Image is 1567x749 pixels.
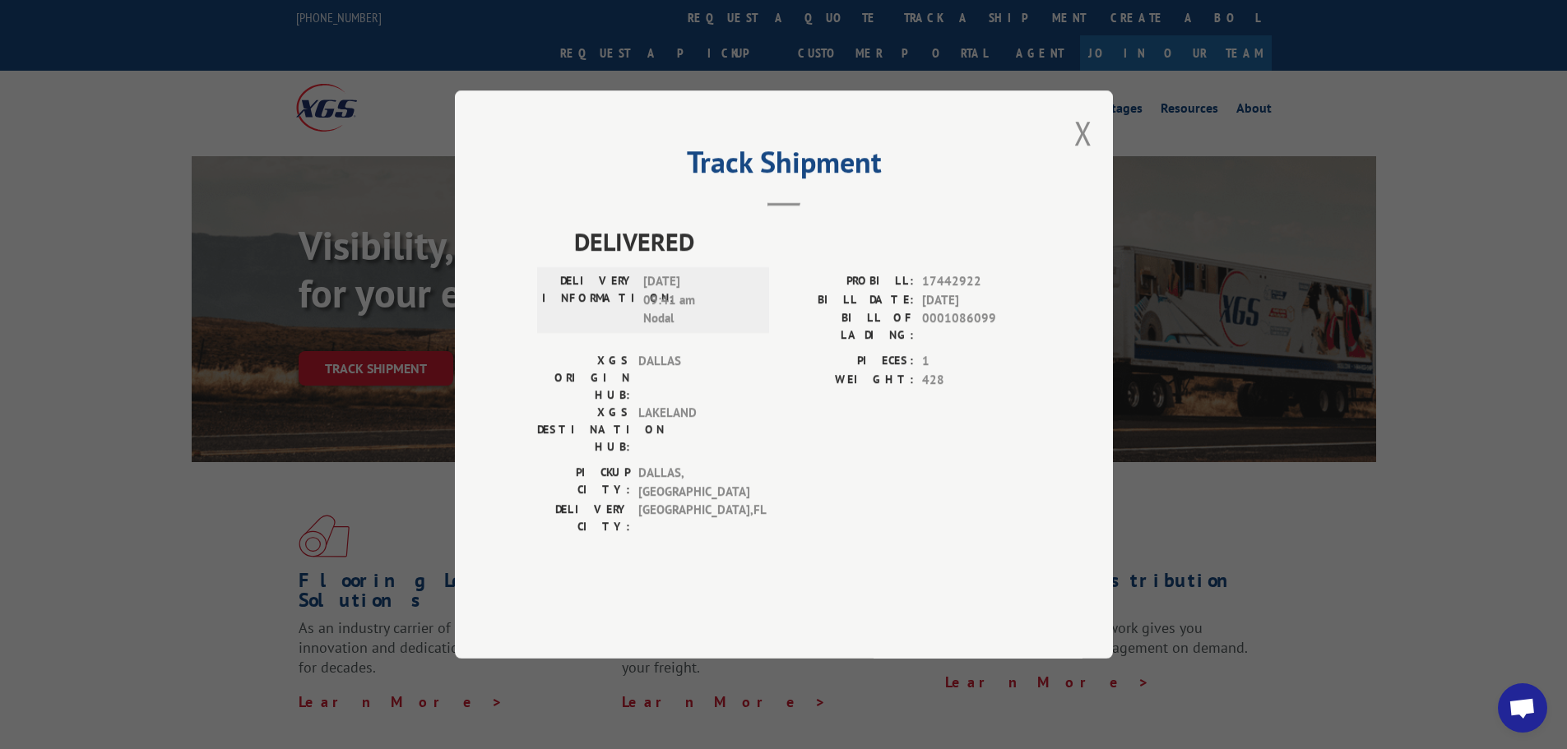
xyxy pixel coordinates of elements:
[537,404,630,455] label: XGS DESTINATION HUB:
[922,352,1031,371] span: 1
[537,352,630,404] label: XGS ORIGIN HUB:
[922,309,1031,344] span: 0001086099
[542,272,635,328] label: DELIVERY INFORMATION:
[537,464,630,501] label: PICKUP CITY:
[638,352,749,404] span: DALLAS
[643,272,754,328] span: [DATE] 09:41 am Nodal
[537,150,1031,182] h2: Track Shipment
[784,272,914,291] label: PROBILL:
[784,309,914,344] label: BILL OF LADING:
[784,352,914,371] label: PIECES:
[638,464,749,501] span: DALLAS , [GEOGRAPHIC_DATA]
[537,501,630,535] label: DELIVERY CITY:
[784,291,914,310] label: BILL DATE:
[574,223,1031,260] span: DELIVERED
[1498,683,1547,733] div: Open chat
[638,501,749,535] span: [GEOGRAPHIC_DATA] , FL
[1074,111,1092,155] button: Close modal
[638,404,749,455] span: LAKELAND
[922,371,1031,390] span: 428
[784,371,914,390] label: WEIGHT:
[922,272,1031,291] span: 17442922
[922,291,1031,310] span: [DATE]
